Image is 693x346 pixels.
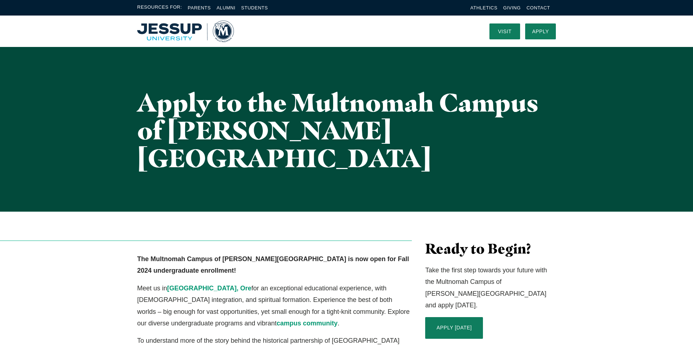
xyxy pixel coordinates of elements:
h3: Ready to Begin? [425,241,556,257]
a: Parents [188,5,211,10]
a: Athletics [470,5,497,10]
a: Apply [525,23,556,39]
strong: The Multnomah Campus of [PERSON_NAME][GEOGRAPHIC_DATA] is now open for Fall 2024 undergraduate en... [137,255,409,274]
p: Meet us in for an exceptional educational experience, with [DEMOGRAPHIC_DATA] integration, and sp... [137,282,412,329]
a: Contact [527,5,550,10]
a: [GEOGRAPHIC_DATA], Ore [167,285,251,292]
a: Students [241,5,268,10]
a: Alumni [217,5,235,10]
img: Multnomah University Logo [137,21,234,42]
span: Resources For: [137,4,182,12]
p: Take the first step towards your future with the Multnomah Campus of [PERSON_NAME][GEOGRAPHIC_DAT... [425,264,556,311]
a: campus community [276,320,337,327]
a: Visit [489,23,520,39]
a: Home [137,21,234,42]
h1: Apply to the Multnomah Campus of [PERSON_NAME][GEOGRAPHIC_DATA] [137,88,556,172]
a: Giving [503,5,521,10]
a: APPLY [DATE] [425,317,483,339]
